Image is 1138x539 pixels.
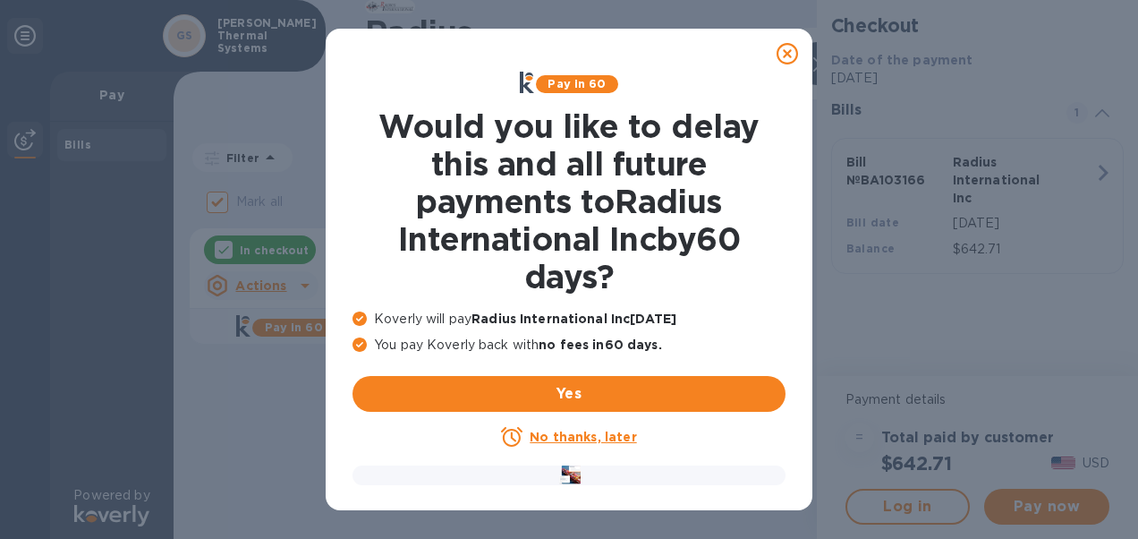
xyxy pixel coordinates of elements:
h1: Would you like to delay this and all future payments to Radius International Inc by 60 days ? [352,107,786,295]
b: Pay in 60 [548,77,606,90]
u: No thanks, later [530,430,636,444]
p: Koverly will pay [352,310,786,329]
p: You pay Koverly back with [352,336,786,355]
button: Yes [352,376,786,412]
span: Yes [367,383,771,405]
b: no fees in 60 days . [539,338,661,352]
b: Radius International Inc [DATE] [471,312,676,326]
